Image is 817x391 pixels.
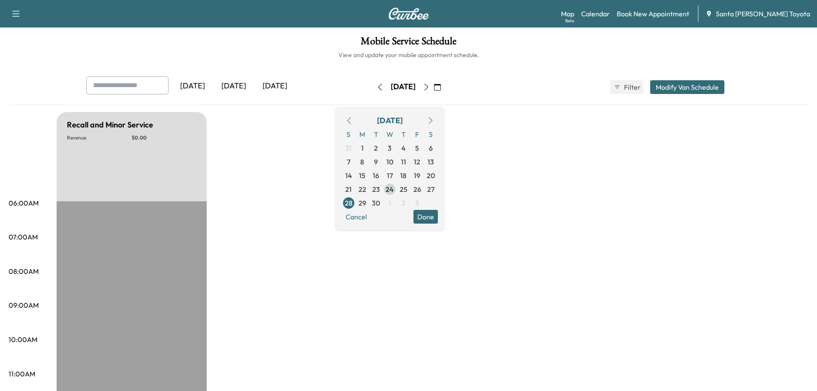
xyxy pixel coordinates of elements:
span: 11 [401,157,406,167]
div: [DATE] [254,76,295,96]
p: 07:00AM [9,232,38,242]
h5: Recall and Minor Service [67,119,153,131]
span: 15 [359,170,365,181]
h1: Mobile Service Schedule [9,36,808,51]
span: 20 [427,170,435,181]
span: 17 [387,170,393,181]
span: 23 [372,184,380,194]
span: 14 [345,170,352,181]
span: 7 [347,157,350,167]
a: MapBeta [561,9,574,19]
span: 25 [400,184,407,194]
span: 4 [401,143,406,153]
span: 2 [401,198,405,208]
p: 08:00AM [9,266,39,276]
span: S [424,127,438,141]
span: 22 [359,184,366,194]
button: Modify Van Schedule [650,80,724,94]
img: Curbee Logo [388,8,429,20]
span: 9 [374,157,378,167]
span: 5 [415,143,419,153]
span: 1 [389,198,391,208]
div: [DATE] [391,82,416,92]
p: Revenue [67,134,132,141]
span: 6 [429,143,433,153]
span: S [342,127,356,141]
div: [DATE] [172,76,213,96]
span: T [397,127,410,141]
p: 06:00AM [9,198,39,208]
span: 16 [373,170,379,181]
a: Calendar [581,9,610,19]
span: Filter [624,82,639,92]
span: Santa [PERSON_NAME] Toyota [716,9,810,19]
h6: View and update your mobile appointment schedule. [9,51,808,59]
p: $ 0.00 [132,134,196,141]
span: 28 [345,198,353,208]
p: 09:00AM [9,300,39,310]
span: 21 [345,184,352,194]
span: 10 [386,157,393,167]
span: T [369,127,383,141]
a: Book New Appointment [617,9,689,19]
span: 13 [428,157,434,167]
button: Cancel [342,210,371,224]
button: Filter [610,80,643,94]
button: Done [413,210,438,224]
p: 10:00AM [9,334,37,345]
span: 24 [386,184,394,194]
span: 31 [345,143,352,153]
div: [DATE] [213,76,254,96]
span: 3 [415,198,419,208]
span: M [356,127,369,141]
span: 8 [360,157,364,167]
span: 29 [359,198,366,208]
span: 18 [400,170,407,181]
p: 11:00AM [9,369,35,379]
div: Beta [565,18,574,24]
span: 27 [427,184,434,194]
span: W [383,127,397,141]
span: 1 [361,143,364,153]
span: F [410,127,424,141]
span: 26 [413,184,421,194]
span: 3 [388,143,392,153]
span: 30 [372,198,380,208]
span: 2 [374,143,378,153]
span: 19 [414,170,420,181]
span: 12 [414,157,420,167]
div: [DATE] [377,115,403,127]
